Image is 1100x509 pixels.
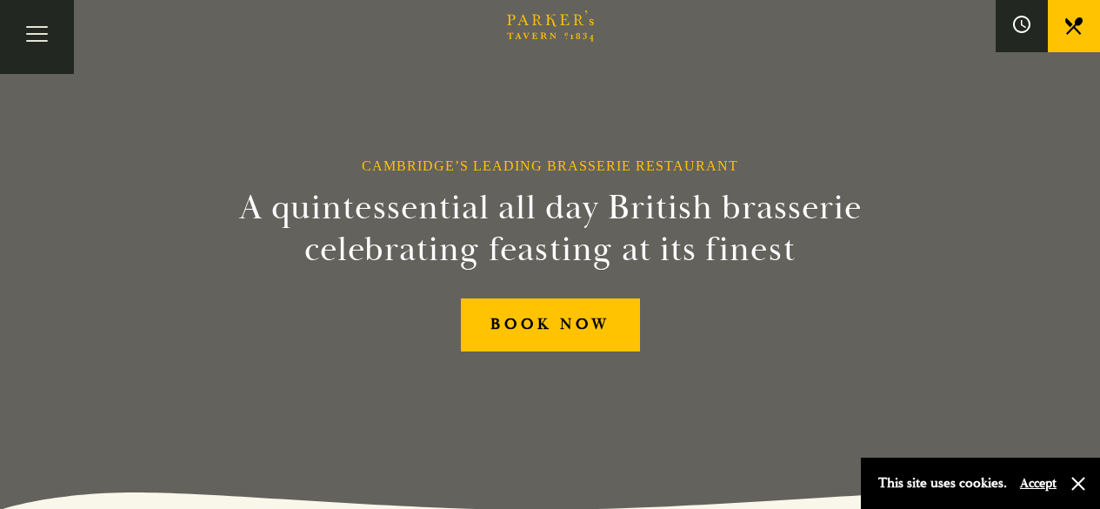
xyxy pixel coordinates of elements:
[878,471,1007,496] p: This site uses cookies.
[1020,475,1057,492] button: Accept
[362,157,738,174] h1: Cambridge’s Leading Brasserie Restaurant
[1070,475,1087,492] button: Close and accept
[154,187,947,271] h2: A quintessential all day British brasserie celebrating feasting at its finest
[461,298,640,352] a: BOOK NOW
